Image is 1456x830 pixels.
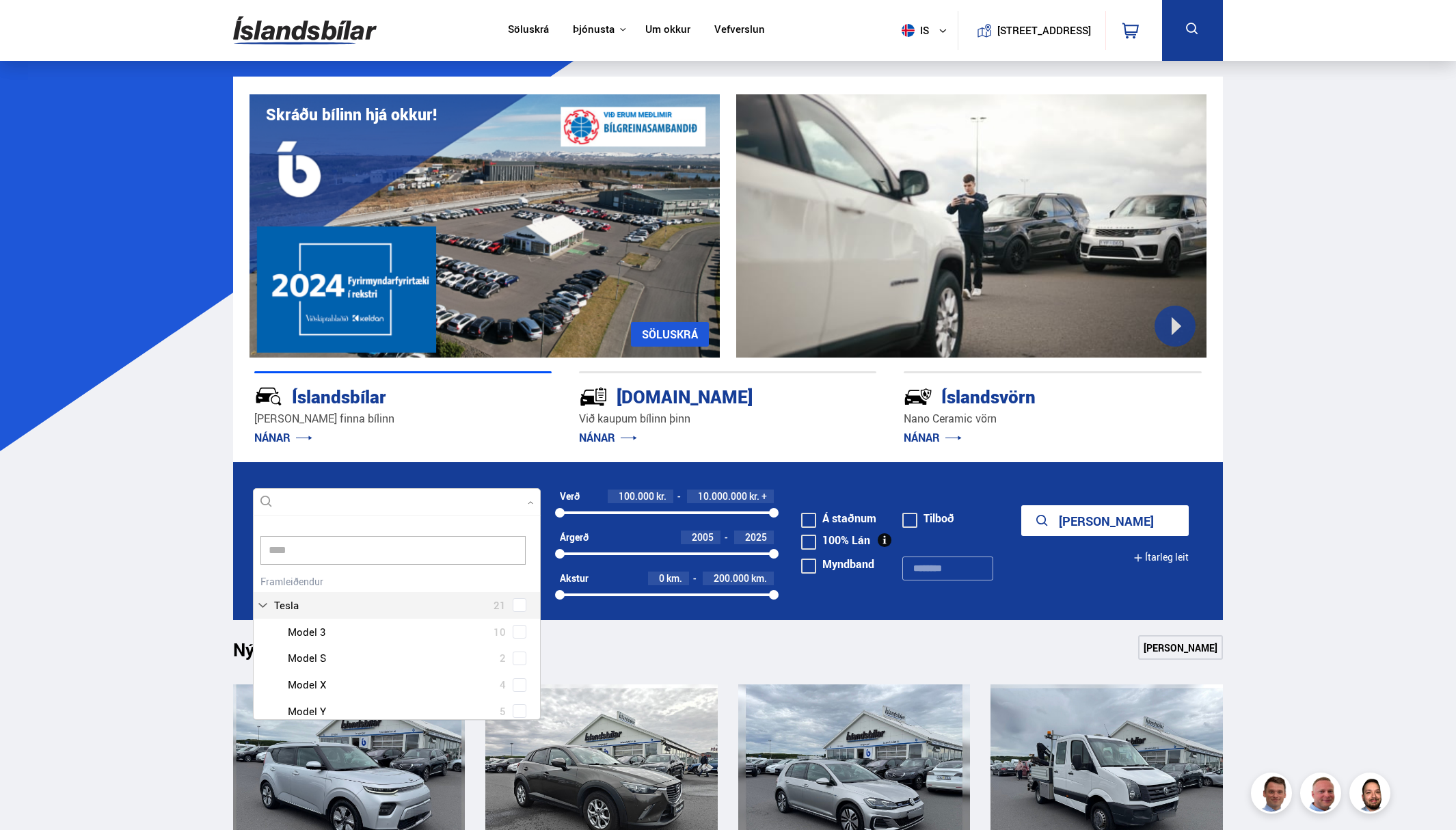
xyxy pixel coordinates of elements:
label: Myndband [801,559,874,570]
span: 10 [494,622,506,642]
span: 5 [500,701,506,721]
a: NÁNAR [579,430,637,445]
div: Árgerð [560,532,589,543]
p: Nano Ceramic vörn [904,411,1201,427]
img: svg+xml;base64,PHN2ZyB4bWxucz0iaHR0cDovL3d3dy53My5vcmcvMjAwMC9zdmciIHdpZHRoPSI1MTIiIGhlaWdodD0iNT... [902,24,915,37]
span: 100.000 [619,490,654,503]
span: 0 [659,572,664,585]
label: 100% Lán [801,535,870,546]
button: Þjónusta [573,23,615,36]
h1: Nýtt á skrá [233,639,342,668]
p: [PERSON_NAME] finna bílinn [254,411,552,427]
span: is [896,24,930,37]
a: NÁNAR [904,430,962,445]
a: Söluskrá [508,23,549,38]
span: km. [666,573,682,584]
a: Um okkur [645,23,690,38]
a: [PERSON_NAME] [1138,635,1223,660]
p: Við kaupum bílinn þinn [579,411,876,427]
img: FbJEzSuNWCJXmdc-.webp [1253,775,1294,816]
span: kr. [749,491,759,502]
img: tr5P-W3DuiFaO7aO.svg [579,382,608,411]
label: Tilboð [902,513,954,524]
div: [DOMAIN_NAME] [579,384,828,407]
button: Ítarleg leit [1133,542,1189,573]
div: Akstur [560,573,589,584]
span: 2 [500,648,506,668]
span: 4 [500,675,506,695]
span: 200.000 [714,572,749,585]
div: Íslandsvörn [904,384,1152,407]
button: is [896,10,958,51]
span: 10.000.000 [698,490,747,503]
a: SÖLUSKRÁ [631,322,709,347]
img: -Svtn6bYgwAsiwNX.svg [904,382,932,411]
span: kr. [656,491,666,502]
button: [STREET_ADDRESS] [1002,25,1086,36]
img: JRvxyua_JYH6wB4c.svg [254,382,283,411]
span: 2025 [745,531,767,544]
a: NÁNAR [254,430,312,445]
span: 2005 [692,531,714,544]
h1: Skráðu bílinn hjá okkur! [266,105,437,124]
img: nhp88E3Fdnt1Opn2.png [1351,775,1392,816]
img: siFngHWaQ9KaOqBr.png [1302,775,1343,816]
span: Tesla [274,595,299,615]
img: eKx6w-_Home_640_.png [250,94,720,358]
label: Á staðnum [801,513,876,524]
span: km. [751,573,767,584]
button: Open LiveChat chat widget [11,5,52,46]
span: 21 [494,595,506,615]
div: Verð [560,491,580,502]
a: [STREET_ADDRESS] [966,11,1098,50]
div: Íslandsbílar [254,384,503,407]
img: G0Ugv5HjCgRt.svg [233,8,377,53]
button: [PERSON_NAME] [1021,505,1189,536]
a: Vefverslun [714,23,765,38]
span: + [761,491,767,502]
